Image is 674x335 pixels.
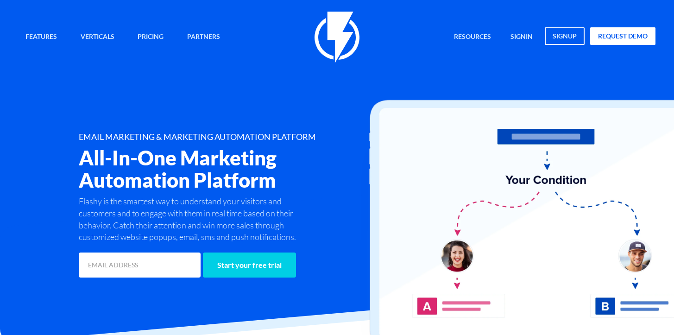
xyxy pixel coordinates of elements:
a: signin [504,27,540,47]
p: Flashy is the smartest way to understand your visitors and customers and to engage with them in r... [79,196,304,243]
a: signup [545,27,585,45]
input: Start your free trial [203,253,296,278]
h1: EMAIL MARKETING & MARKETING AUTOMATION PLATFORM [79,133,384,142]
a: Verticals [74,27,121,47]
a: Pricing [131,27,170,47]
a: request demo [590,27,655,45]
a: Features [19,27,64,47]
input: EMAIL ADDRESS [79,253,201,278]
a: Partners [180,27,227,47]
a: Resources [447,27,498,47]
h2: All-In-One Marketing Automation Platform [79,146,384,191]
